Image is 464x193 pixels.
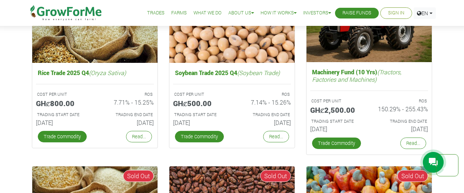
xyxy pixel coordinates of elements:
span: Sold Out [260,170,291,182]
h6: 7.14% - 15.26% [238,99,291,106]
a: Investors [303,9,331,17]
h6: [DATE] [238,119,291,126]
p: ROS [239,91,290,98]
a: Trade Commodity [38,131,87,142]
p: Estimated Trading Start Date [174,112,225,118]
p: Estimated Trading End Date [376,118,427,125]
span: Sold Out [123,170,154,182]
h5: Rice Trade 2025 Q4 [36,67,154,78]
a: Read... [400,138,426,149]
i: (Soybean Trade) [237,69,280,77]
p: Estimated Trading End Date [102,112,153,118]
a: Raise Funds [342,9,371,17]
h6: [DATE] [36,119,89,126]
p: COST PER UNIT [311,98,362,104]
a: Farms [171,9,187,17]
a: Trade Commodity [175,131,224,142]
h6: [DATE] [173,119,226,126]
a: Trade Commodity [312,138,361,149]
h5: Machinery Fund (10 Yrs) [310,67,428,84]
h5: Soybean Trade 2025 Q4 [173,67,291,78]
a: Read... [263,131,289,142]
h6: [DATE] [100,119,154,126]
a: EN [414,7,436,19]
a: Sign In [388,9,404,17]
p: COST PER UNIT [174,91,225,98]
h5: GHȼ2,500.00 [310,105,364,114]
p: Estimated Trading End Date [239,112,290,118]
p: Estimated Trading Start Date [37,112,88,118]
a: How it Works [261,9,296,17]
a: What We Do [193,9,222,17]
h6: 7.71% - 15.25% [100,99,154,106]
p: ROS [376,98,427,104]
a: Trades [147,9,165,17]
p: COST PER UNIT [37,91,88,98]
h6: [DATE] [375,125,428,132]
h5: GHȼ500.00 [173,99,226,108]
h6: [DATE] [310,125,364,132]
p: ROS [102,91,153,98]
h5: GHȼ800.00 [36,99,89,108]
a: About Us [228,9,254,17]
h6: 150.29% - 255.43% [375,105,428,112]
p: Estimated Trading Start Date [311,118,362,125]
span: Sold Out [397,170,428,182]
i: (Tractors, Factories and Machines) [312,68,401,83]
i: (Oryza Sativa) [89,69,126,77]
a: Read... [126,131,152,142]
